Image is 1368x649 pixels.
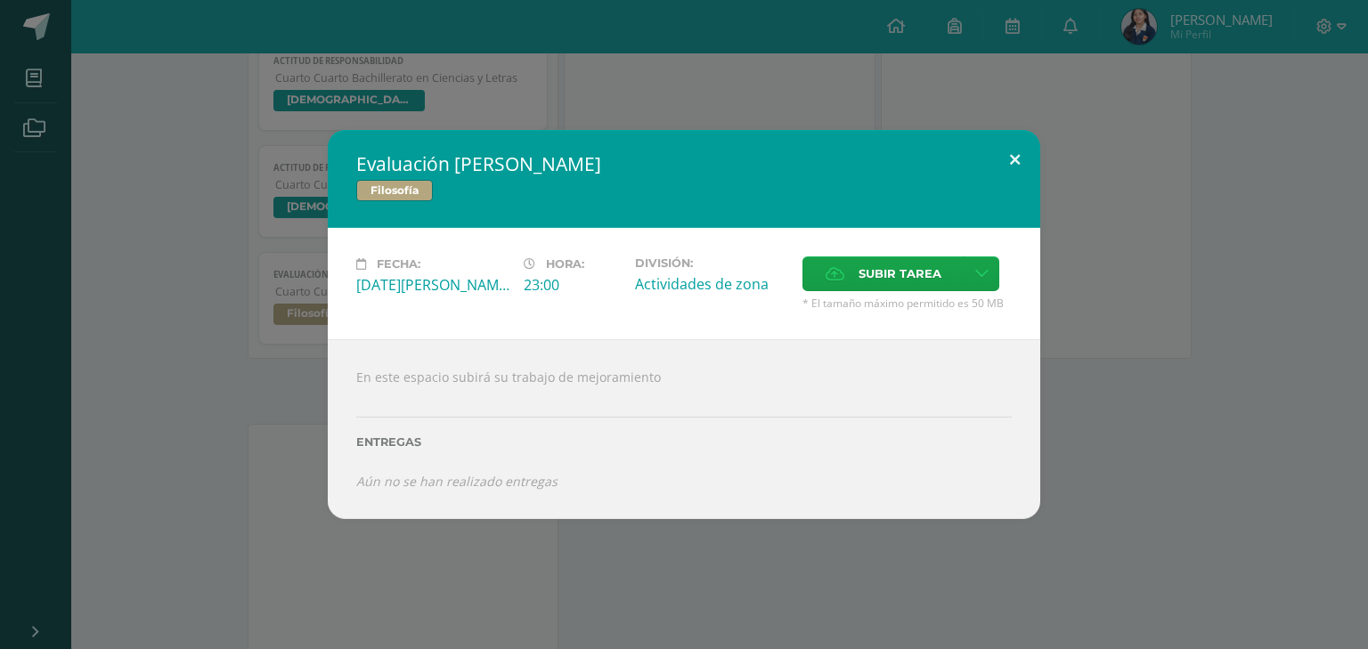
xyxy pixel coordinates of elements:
span: Filosofía [356,180,433,201]
div: 23:00 [524,275,621,295]
span: Hora: [546,257,584,271]
label: Entregas [356,435,1012,449]
i: Aún no se han realizado entregas [356,473,558,490]
div: En este espacio subirá su trabajo de mejoramiento [328,339,1040,519]
div: [DATE][PERSON_NAME] [356,275,509,295]
span: Fecha: [377,257,420,271]
label: División: [635,256,788,270]
span: Subir tarea [859,257,941,290]
h2: Evaluación [PERSON_NAME] [356,151,1012,176]
span: * El tamaño máximo permitido es 50 MB [802,296,1012,311]
div: Actividades de zona [635,274,788,294]
button: Close (Esc) [989,130,1040,191]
